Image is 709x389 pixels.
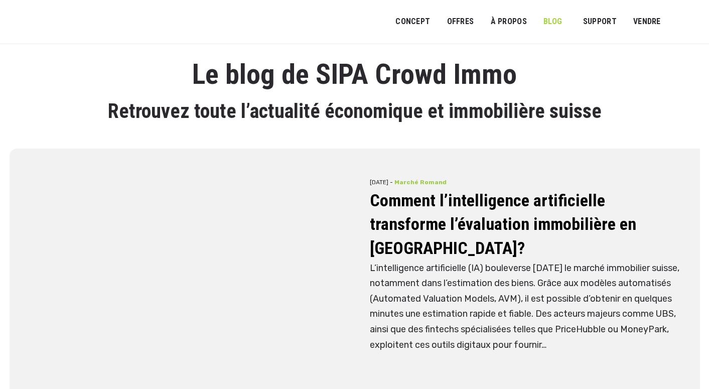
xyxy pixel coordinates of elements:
a: Comment l’intelligence artificielle transforme l’évaluation immobilière en [GEOGRAPHIC_DATA]? [370,190,636,258]
a: Concept [389,11,437,33]
a: OFFRES [440,11,480,33]
img: Logo [15,11,93,36]
p: L’intelligence artificielle (IA) bouleverse [DATE] le marché immobilier suisse, notamment dans l’... [370,261,685,353]
a: À PROPOS [484,11,533,33]
a: Blog [537,11,569,33]
h2: Retrouvez toute l’actualité économique et immobilière suisse [10,98,700,124]
span: Marché romand [394,179,447,186]
a: VENDRE [627,11,667,33]
span: [DATE] - [370,179,393,186]
nav: Menu principal [395,9,694,34]
a: Passer à [675,12,697,31]
h1: Le blog de SIPA Crowd Immo [10,59,700,90]
img: Français [681,19,690,25]
a: SUPPORT [577,11,623,33]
